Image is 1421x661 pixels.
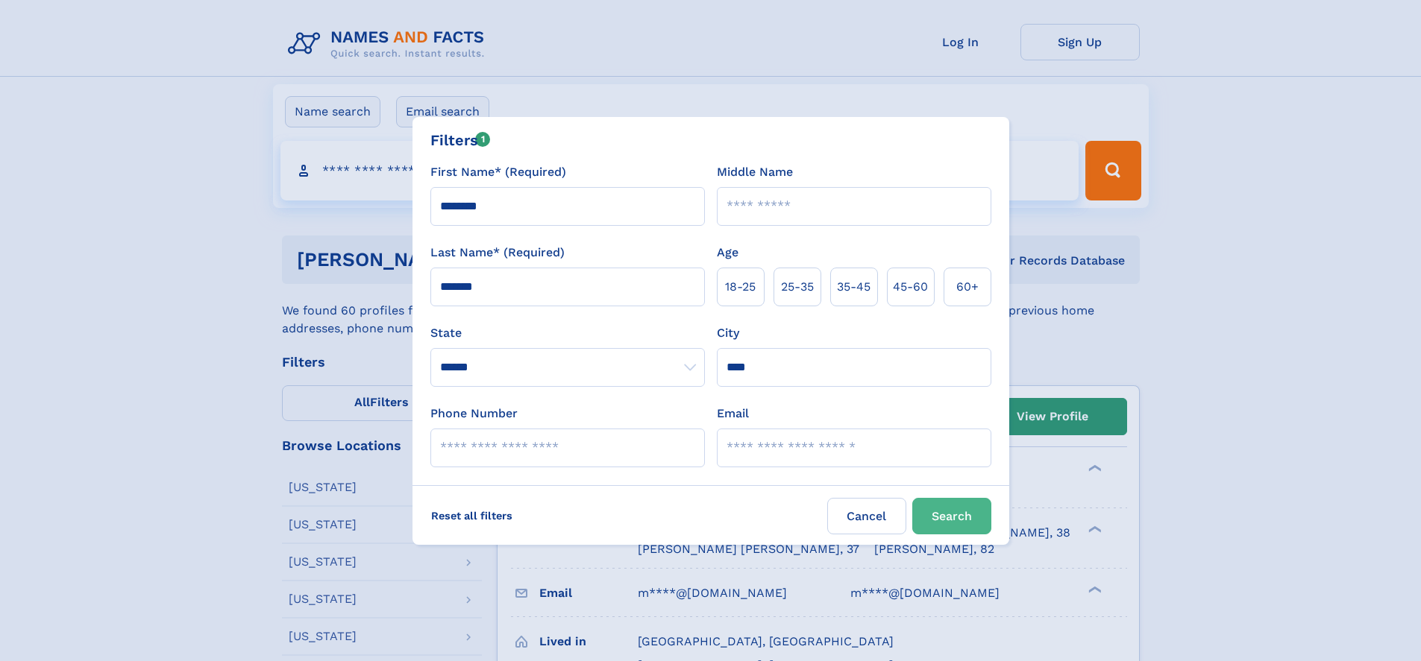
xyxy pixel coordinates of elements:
[956,278,979,296] span: 60+
[430,405,518,423] label: Phone Number
[430,129,491,151] div: Filters
[430,324,705,342] label: State
[717,324,739,342] label: City
[421,498,522,534] label: Reset all filters
[893,278,928,296] span: 45‑60
[837,278,871,296] span: 35‑45
[781,278,814,296] span: 25‑35
[717,163,793,181] label: Middle Name
[912,498,991,534] button: Search
[430,244,565,262] label: Last Name* (Required)
[725,278,756,296] span: 18‑25
[717,405,749,423] label: Email
[717,244,738,262] label: Age
[827,498,906,534] label: Cancel
[430,163,566,181] label: First Name* (Required)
